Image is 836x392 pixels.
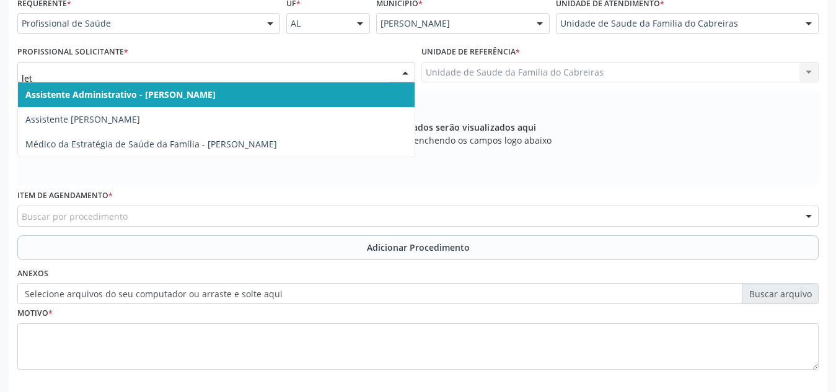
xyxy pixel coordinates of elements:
[367,241,470,254] span: Adicionar Procedimento
[17,264,48,284] label: Anexos
[421,43,520,62] label: Unidade de referência
[381,17,524,30] span: [PERSON_NAME]
[25,113,140,125] span: Assistente [PERSON_NAME]
[25,138,277,150] span: Médico da Estratégia de Saúde da Família - [PERSON_NAME]
[299,121,536,134] span: Os procedimentos adicionados serão visualizados aqui
[17,186,113,206] label: Item de agendamento
[22,210,128,223] span: Buscar por procedimento
[17,235,819,260] button: Adicionar Procedimento
[22,17,255,30] span: Profissional de Saúde
[22,66,390,91] input: Profissional solicitante
[17,43,128,62] label: Profissional Solicitante
[25,89,216,100] span: Assistente Administrativo - [PERSON_NAME]
[291,17,345,30] span: AL
[17,304,53,323] label: Motivo
[560,17,793,30] span: Unidade de Saude da Familia do Cabreiras
[284,134,552,147] span: Adicione os procedimentos preenchendo os campos logo abaixo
